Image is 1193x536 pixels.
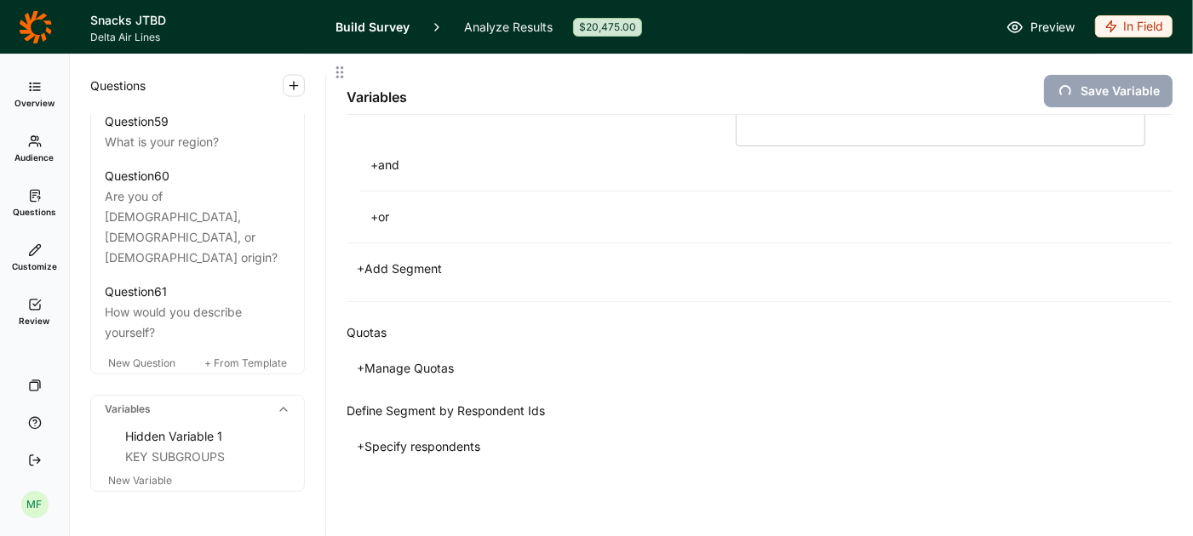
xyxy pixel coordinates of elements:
[105,186,290,268] div: Are you of [DEMOGRAPHIC_DATA], [DEMOGRAPHIC_DATA], or [DEMOGRAPHIC_DATA] origin?
[347,257,452,281] button: +Add Segment
[105,302,290,343] div: How would you describe yourself?
[14,97,54,109] span: Overview
[1007,17,1075,37] a: Preview
[347,87,407,107] h2: Variables
[347,401,545,421] h2: Define Segment by Respondent Ids
[91,396,304,423] div: Variables
[105,282,167,302] div: Question 61
[1044,75,1173,107] button: Save Variable
[347,435,490,459] button: +Specify respondents
[7,285,62,339] a: Review
[7,231,62,285] a: Customize
[125,447,290,467] div: KEY SUBGROUPS
[360,205,399,229] button: +or
[7,67,62,122] a: Overview
[573,18,642,37] div: $20,475.00
[7,176,62,231] a: Questions
[108,474,172,487] span: New Variable
[105,166,169,186] div: Question 60
[20,315,50,327] span: Review
[1095,15,1173,39] button: In Field
[360,153,410,177] button: +and
[91,108,304,156] a: Question59What is your region?
[347,356,464,380] button: +Manage Quotas
[347,322,387,343] h2: Quotas
[21,491,49,518] div: MF
[105,111,169,132] div: Question 59
[125,426,290,447] div: Hidden Variable 1
[91,163,304,271] a: Question60Are you of [DEMOGRAPHIC_DATA], [DEMOGRAPHIC_DATA], or [DEMOGRAPHIC_DATA] origin?
[1030,17,1075,37] span: Preview
[91,278,304,346] a: Question61How would you describe yourself?
[108,356,175,369] span: New Question
[204,356,287,369] span: + From Template
[90,76,146,96] span: Questions
[7,122,62,176] a: Audience
[90,31,315,44] span: Delta Air Lines
[12,260,57,272] span: Customize
[15,151,54,163] span: Audience
[90,10,315,31] h1: Snacks JTBD
[1095,15,1173,37] div: In Field
[13,206,56,218] span: Questions
[105,132,290,152] div: What is your region?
